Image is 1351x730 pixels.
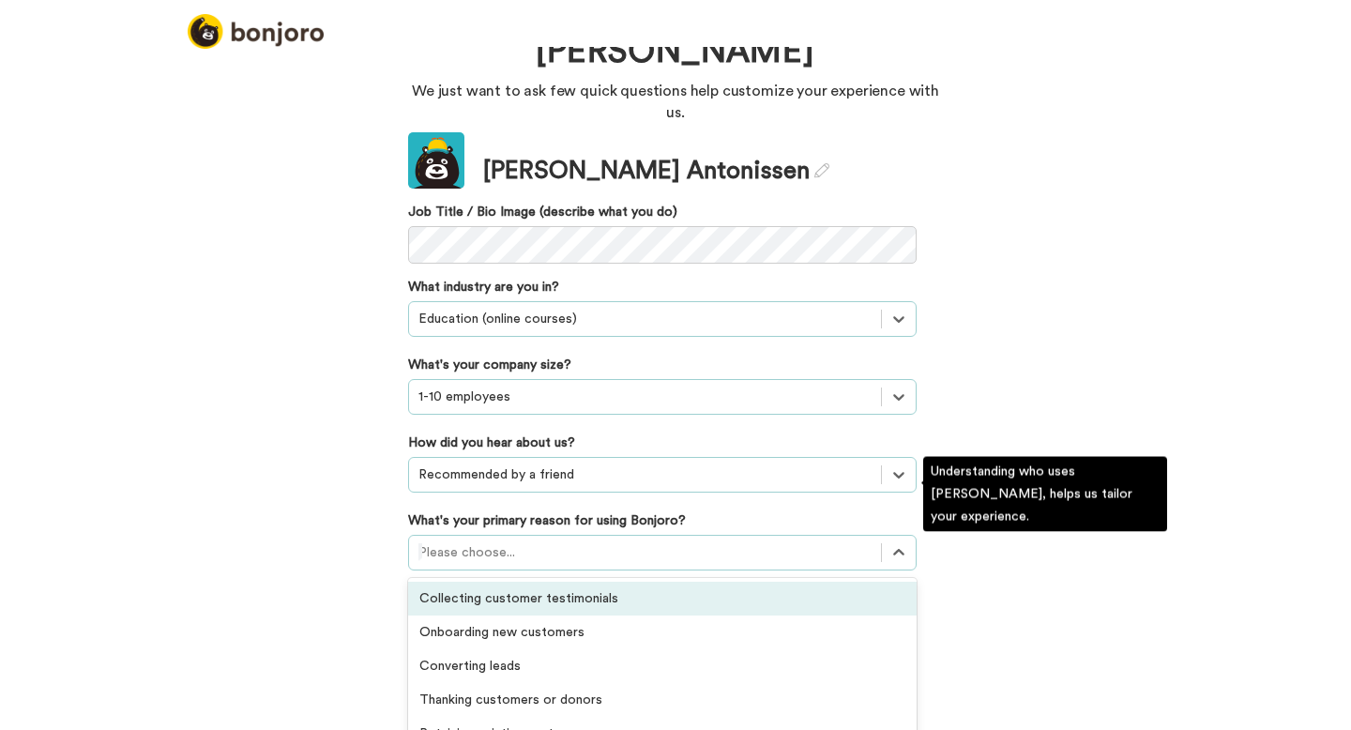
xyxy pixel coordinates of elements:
label: What industry are you in? [408,278,559,297]
div: Collecting customer testimonials [408,582,917,616]
label: What's your primary reason for using Bonjoro? [408,511,686,530]
label: How did you hear about us? [408,433,575,452]
img: logo_full.png [188,14,324,49]
label: What's your company size? [408,356,571,374]
p: We just want to ask few quick questions help customize your experience with us. [408,81,943,124]
div: Onboarding new customers [408,616,917,649]
div: Converting leads [408,649,917,683]
div: Thanking customers or donors [408,683,917,717]
label: Job Title / Bio Image (describe what you do) [408,203,917,221]
div: Understanding who uses [PERSON_NAME], helps us tailor your experience. [923,457,1167,532]
div: [PERSON_NAME] Antonissen [483,154,829,189]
